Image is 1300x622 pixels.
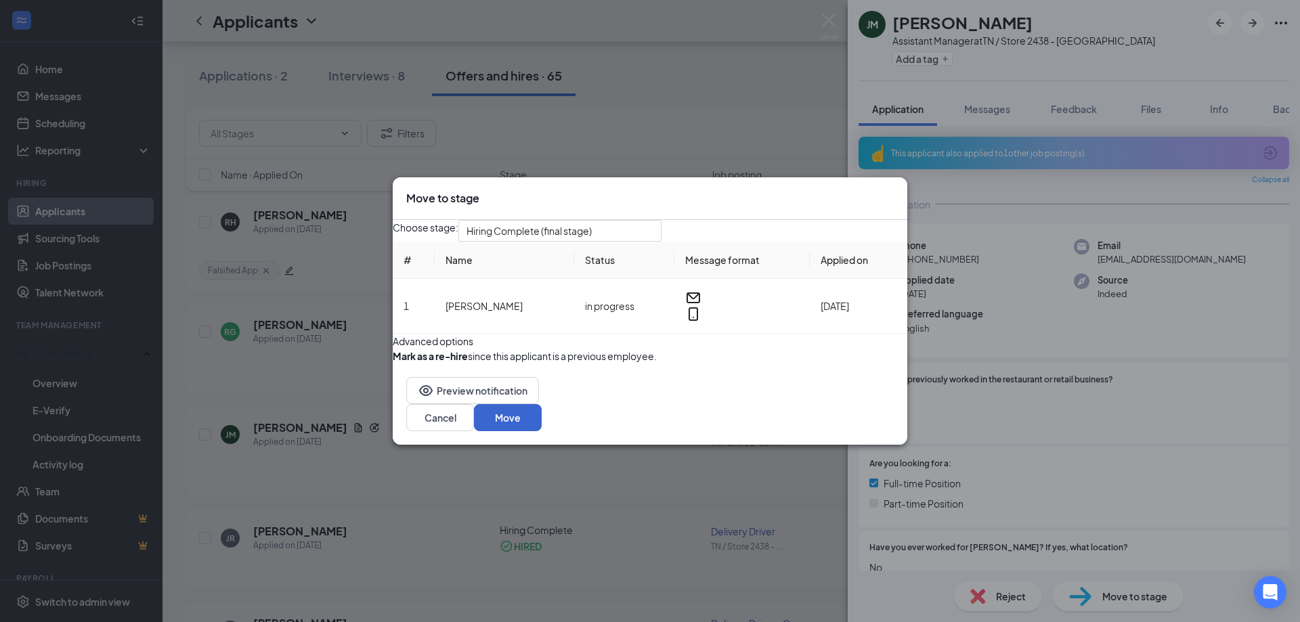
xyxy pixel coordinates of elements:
[406,377,539,404] button: EyePreview notification
[393,220,458,242] span: Choose stage:
[393,242,435,279] th: #
[474,404,542,431] button: Move
[406,191,479,206] h3: Move to stage
[685,290,701,306] svg: Email
[685,306,701,322] svg: MobileSms
[1254,576,1286,608] div: Open Intercom Messenger
[810,242,907,279] th: Applied on
[574,242,674,279] th: Status
[674,242,810,279] th: Message format
[435,279,574,334] td: [PERSON_NAME]
[435,242,574,279] th: Name
[393,334,907,349] div: Advanced options
[810,279,907,334] td: [DATE]
[467,221,592,241] span: Hiring Complete (final stage)
[404,300,409,312] span: 1
[574,279,674,334] td: in progress
[418,382,434,399] svg: Eye
[393,350,468,362] b: Mark as a re-hire
[406,404,474,431] button: Cancel
[393,349,657,363] div: since this applicant is a previous employee.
